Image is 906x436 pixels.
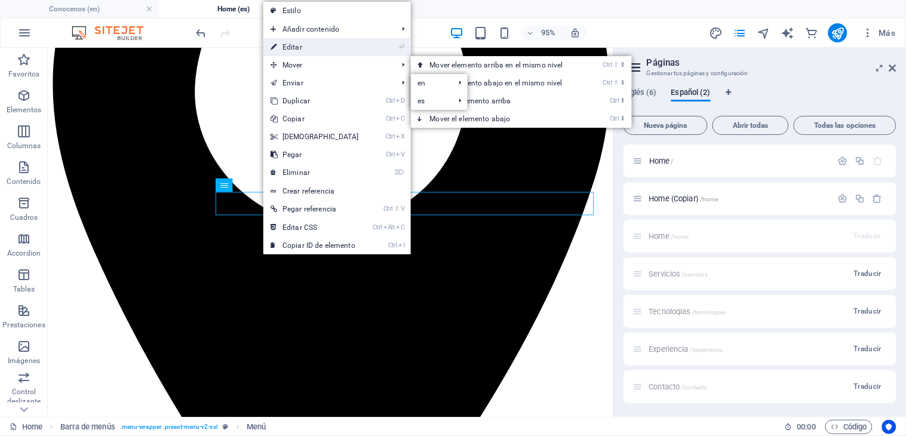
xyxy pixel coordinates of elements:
[854,344,882,354] span: Traducir
[614,79,619,87] i: ⇧
[411,92,450,110] a: es
[873,156,883,166] div: La página principal no puede eliminarse
[781,26,795,40] button: text_generator
[7,248,41,258] p: Accordion
[263,164,366,182] a: ⌦Eliminar
[60,420,266,434] nav: breadcrumb
[733,26,747,40] i: Páginas (Ctrl+Alt+S)
[223,423,228,430] i: Este elemento es un preajuste personalizable
[263,182,411,200] a: Crear referencia
[854,231,882,241] span: Guarda tus cambios antes de traducir esta página
[647,57,896,68] h2: Páginas
[69,26,158,40] img: Editor Logo
[849,339,887,358] button: Traducir
[806,422,807,431] span: :
[831,420,867,434] span: Código
[805,26,819,40] i: Comercio
[263,146,366,164] a: CtrlVPegar
[263,110,366,128] a: CtrlCCopiar
[397,133,405,140] i: X
[2,320,45,330] p: Prestaciones
[757,26,771,40] button: navigator
[862,27,896,39] span: Más
[7,177,41,186] p: Contenido
[411,110,587,128] a: Ctrl⬇Mover el elemento abajo
[399,43,404,51] i: ⏎
[388,241,398,249] i: Ctrl
[649,194,719,203] span: Home (Copiar)
[804,26,819,40] button: commerce
[849,377,887,396] button: Traducir
[825,420,873,434] button: Código
[733,26,747,40] button: pages
[799,122,891,129] span: Todas las opciones
[263,200,366,218] a: Ctrl⇧VPegar referencia
[646,157,832,165] div: Home/
[849,226,887,245] button: Traducir
[539,26,558,40] h6: 95%
[159,2,318,16] h4: Home (es)
[849,302,887,321] button: Traducir
[603,61,613,69] i: Ctrl
[397,151,405,158] i: V
[397,223,405,231] i: C
[411,92,587,110] a: Ctrl⬆Mover el elemento arriba
[411,74,587,92] a: Ctrl⇧⬇Mover elemento abajo en el mismo nivel
[671,85,711,102] span: Español (2)
[386,133,395,140] i: Ctrl
[854,306,882,316] span: Traducir
[383,205,393,213] i: Ctrl
[386,151,395,158] i: Ctrl
[10,420,42,434] a: Haz clic para cancelar la selección y doble clic para abrir páginas
[624,85,657,102] span: Inglés (6)
[854,269,882,278] span: Traducir
[263,219,366,237] a: CtrlAltCEditar CSS
[647,68,873,79] h3: Gestionar tus páginas y configuración
[399,241,405,249] i: I
[194,26,208,40] button: undo
[247,420,266,434] span: Haz clic para seleccionar y doble clic para editar
[521,26,564,40] button: 95%
[794,116,896,135] button: Todas las opciones
[263,2,411,20] a: Estilo
[712,116,789,135] button: Abrir todas
[624,116,708,135] button: Nueva página
[621,79,626,87] i: ⬇
[718,122,784,129] span: Abrir todas
[401,205,404,213] i: V
[120,420,218,434] span: . menu-wrapper .preset-menu-v2-xxl
[854,382,882,391] span: Traducir
[394,205,400,213] i: ⇧
[8,69,39,79] p: Favoritos
[882,420,896,434] button: Usercentrics
[621,97,626,105] i: ⬆
[701,196,719,202] span: /home
[603,79,613,87] i: Ctrl
[373,223,382,231] i: Ctrl
[411,56,587,74] a: Ctrl⇧⬆Mover elemento arriba en el mismo nivel
[781,26,795,40] i: AI Writer
[610,115,619,122] i: Ctrl
[855,156,865,166] div: Duplicar
[263,38,366,56] a: ⏎Editar
[828,23,847,42] button: publish
[397,97,405,105] i: D
[671,158,674,165] span: /
[610,97,619,105] i: Ctrl
[649,156,674,165] span: Home
[263,128,366,146] a: CtrlX[DEMOGRAPHIC_DATA]
[263,92,366,110] a: CtrlDDuplicar
[570,27,581,38] i: Al redimensionar, ajustar el nivel de zoom automáticamente para ajustarse al dispositivo elegido.
[614,61,619,69] i: ⇧
[797,420,816,434] span: 00 00
[386,97,395,105] i: Ctrl
[7,105,41,115] p: Elementos
[831,26,845,40] i: Publicar
[263,20,393,38] span: Añadir contenido
[757,26,771,40] i: Navegador
[386,115,395,122] i: Ctrl
[263,74,393,92] a: Enviar
[60,420,115,434] span: Haz clic para seleccionar y doble clic para editar
[13,284,35,294] p: Tablas
[710,26,723,40] i: Diseño (Ctrl+Alt+Y)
